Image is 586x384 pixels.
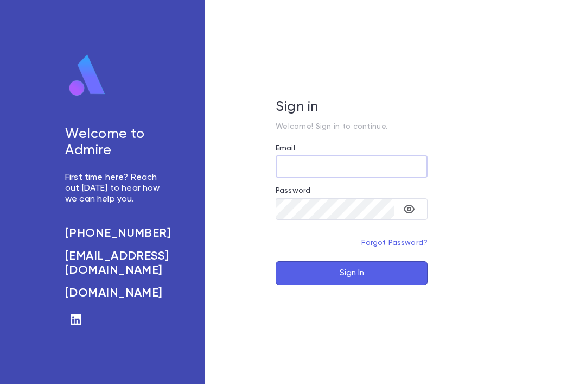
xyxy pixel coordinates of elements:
[276,122,428,131] p: Welcome! Sign in to continue.
[276,99,428,116] h5: Sign in
[361,239,428,247] a: Forgot Password?
[398,198,420,220] button: toggle password visibility
[65,54,110,97] img: logo
[65,172,162,205] p: First time here? Reach out [DATE] to hear how we can help you.
[65,127,162,159] h5: Welcome to Admire
[65,286,162,300] a: [DOMAIN_NAME]
[276,144,295,153] label: Email
[276,261,428,285] button: Sign In
[65,226,162,241] a: [PHONE_NUMBER]
[276,186,310,195] label: Password
[65,249,162,278] a: [EMAIL_ADDRESS][DOMAIN_NAME]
